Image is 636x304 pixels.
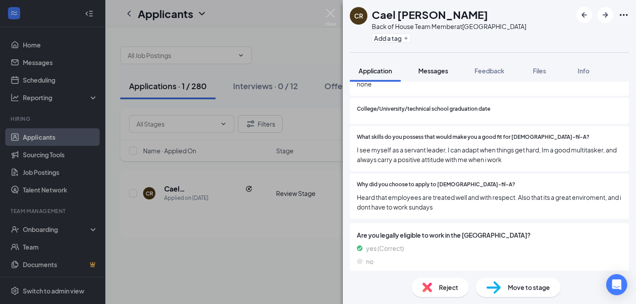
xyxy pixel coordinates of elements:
h1: Cael [PERSON_NAME] [372,7,488,22]
button: ArrowLeftNew [576,7,592,23]
span: College/University/technical school graduation date [357,105,490,113]
span: Heard that employees are treated well and with respect. Also that its a great enviroment, and i d... [357,192,622,212]
svg: ArrowLeftNew [579,10,589,20]
span: Info [578,67,589,75]
span: I see myself as a servant leader, I can adapt when things get hard, Im a good multitasker, and al... [357,145,622,164]
span: Messages [418,67,448,75]
span: What skills do you possess that would make you a good fit for [DEMOGRAPHIC_DATA]-fil-A? [357,133,589,141]
svg: Ellipses [618,10,629,20]
span: Application [359,67,392,75]
div: Open Intercom Messenger [606,274,627,295]
svg: ArrowRight [600,10,611,20]
span: no [366,257,374,266]
button: ArrowRight [597,7,613,23]
svg: Plus [403,36,409,41]
span: Files [533,67,546,75]
span: Reject [439,282,458,292]
span: yes (Correct) [366,243,404,253]
button: PlusAdd a tag [372,33,411,43]
div: CR [354,11,363,20]
span: Feedback [474,67,504,75]
span: none [357,79,622,89]
span: Move to stage [508,282,550,292]
div: Back of House Team Member at [GEOGRAPHIC_DATA] [372,22,526,31]
span: Are you legally eligible to work in the [GEOGRAPHIC_DATA]? [357,230,622,240]
span: Why did you choose to apply to [DEMOGRAPHIC_DATA]-fil-A? [357,181,515,189]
